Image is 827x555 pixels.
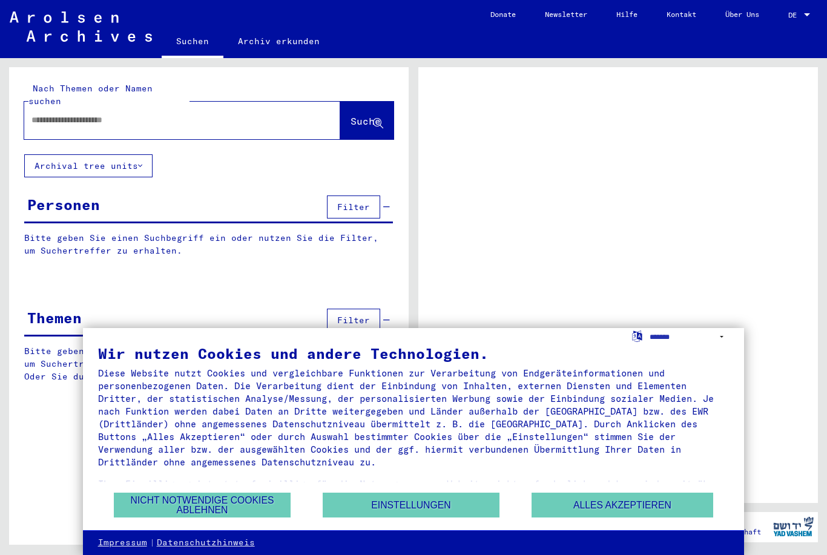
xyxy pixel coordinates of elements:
[351,115,381,127] span: Suche
[771,511,816,542] img: yv_logo.png
[98,537,147,549] a: Impressum
[27,194,100,215] div: Personen
[788,11,802,19] span: DE
[98,346,730,361] div: Wir nutzen Cookies und andere Technologien.
[327,195,380,218] button: Filter
[24,232,393,257] p: Bitte geben Sie einen Suchbegriff ein oder nutzen Sie die Filter, um Suchertreffer zu erhalten.
[340,102,394,139] button: Suche
[631,330,644,341] label: Sprache auswählen
[24,345,394,383] p: Bitte geben Sie einen Suchbegriff ein oder nutzen Sie die Filter, um Suchertreffer zu erhalten. O...
[114,493,291,517] button: Nicht notwendige Cookies ablehnen
[24,154,153,177] button: Archival tree units
[10,11,152,42] img: Arolsen_neg.svg
[162,27,223,58] a: Suchen
[532,493,713,517] button: Alles akzeptieren
[28,83,153,107] mat-label: Nach Themen oder Namen suchen
[327,309,380,332] button: Filter
[223,27,334,56] a: Archiv erkunden
[323,493,499,517] button: Einstellungen
[337,315,370,326] span: Filter
[337,202,370,212] span: Filter
[27,307,82,329] div: Themen
[157,537,255,549] a: Datenschutzhinweis
[650,328,729,346] select: Sprache auswählen
[98,367,730,468] div: Diese Website nutzt Cookies und vergleichbare Funktionen zur Verarbeitung von Endgeräteinformatio...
